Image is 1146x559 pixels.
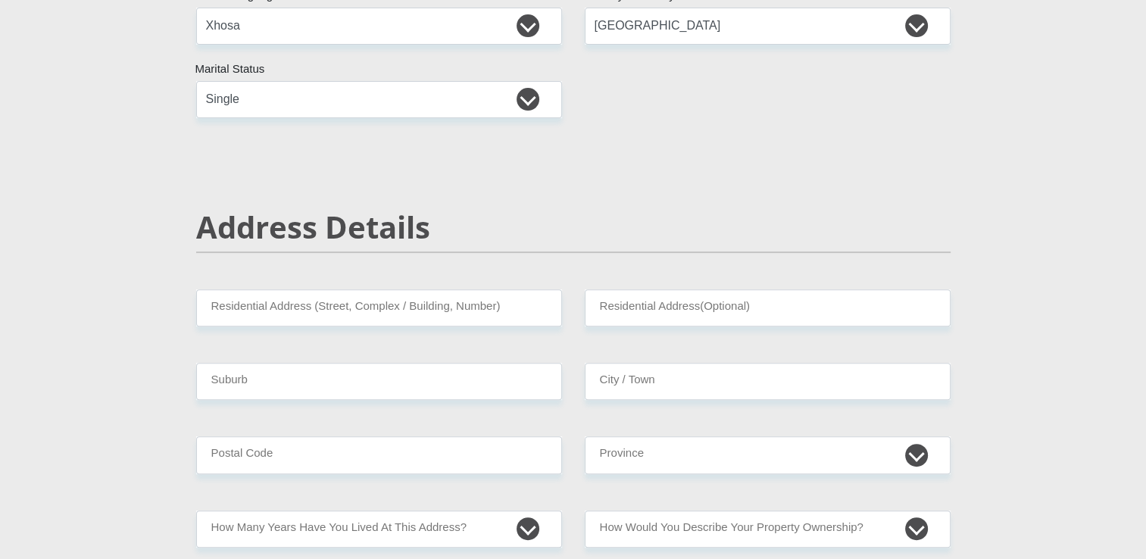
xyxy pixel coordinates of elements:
[196,511,562,548] select: Please select a value
[196,289,562,326] input: Valid residential address
[196,436,562,473] input: Postal Code
[585,289,951,326] input: Address line 2 (Optional)
[585,436,951,473] select: Please Select a Province
[196,363,562,400] input: Suburb
[196,209,951,245] h2: Address Details
[585,363,951,400] input: City
[585,511,951,548] select: Please select a value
